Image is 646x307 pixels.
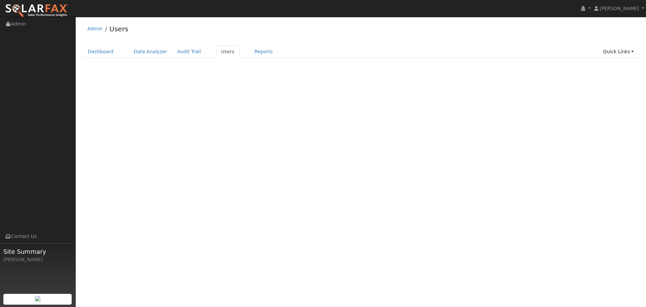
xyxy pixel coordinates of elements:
img: retrieve [35,296,40,301]
span: Site Summary [3,247,72,256]
a: Dashboard [83,45,119,58]
a: Quick Links [598,45,639,58]
img: SolarFax [5,4,68,18]
a: Reports [250,45,278,58]
a: Data Analyzer [129,45,172,58]
div: [PERSON_NAME] [3,256,72,263]
a: Admin [87,26,103,31]
a: Users [109,25,128,33]
span: [PERSON_NAME] [600,6,639,11]
a: Users [216,45,240,58]
a: Audit Trail [172,45,206,58]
